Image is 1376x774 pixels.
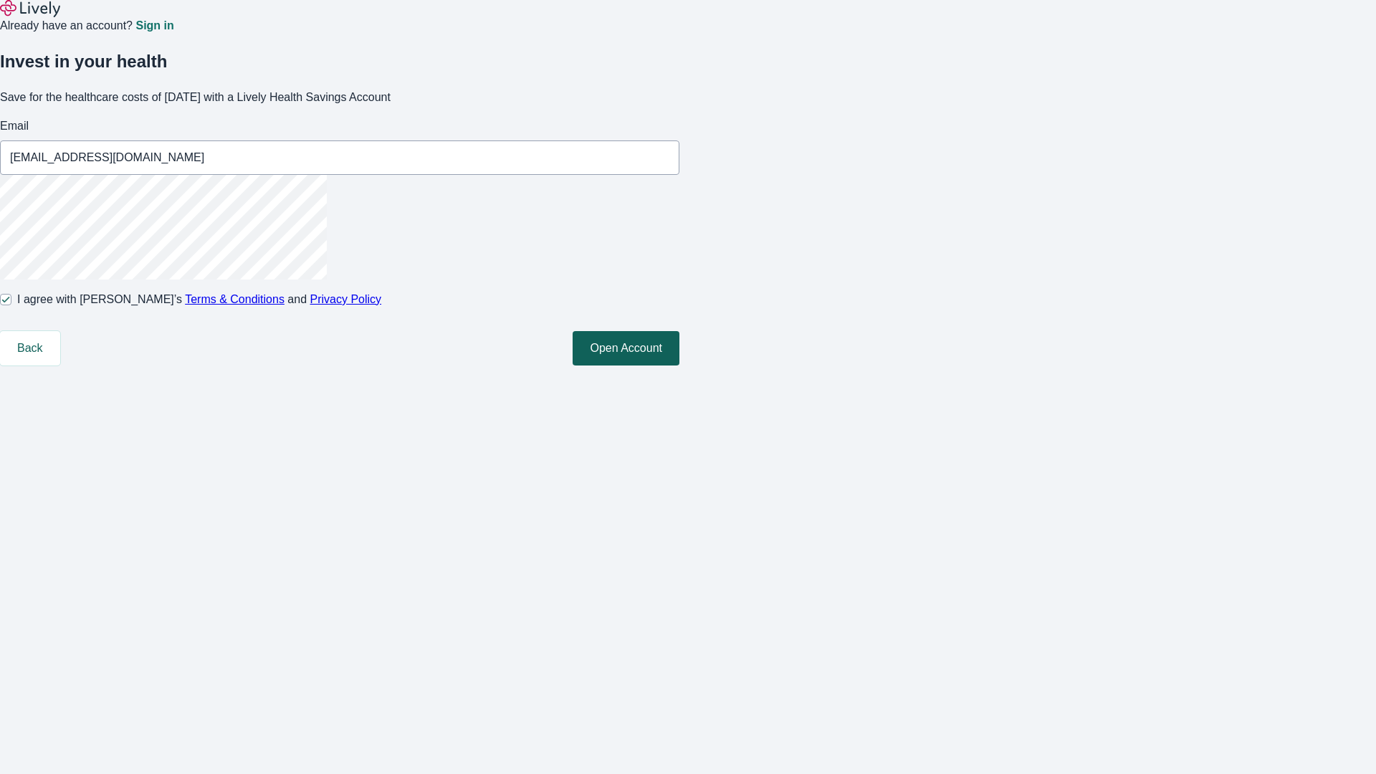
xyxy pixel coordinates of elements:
[310,293,382,305] a: Privacy Policy
[17,291,381,308] span: I agree with [PERSON_NAME]’s and
[135,20,173,32] a: Sign in
[573,331,679,365] button: Open Account
[185,293,285,305] a: Terms & Conditions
